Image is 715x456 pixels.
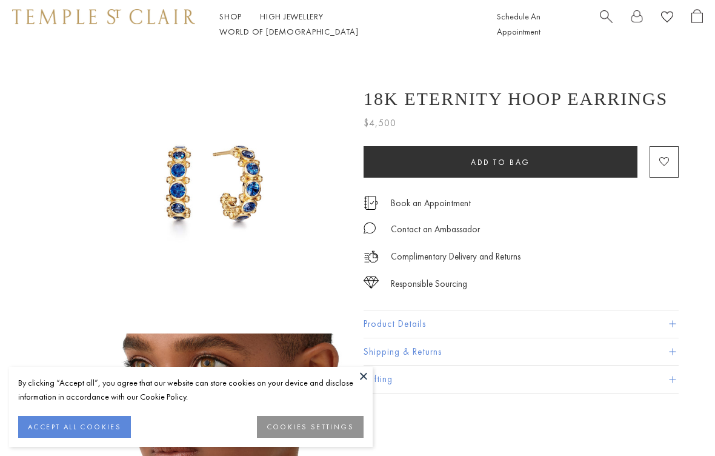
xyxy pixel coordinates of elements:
[18,416,131,438] button: ACCEPT ALL COOKIES
[691,9,703,39] a: Open Shopping Bag
[364,115,396,131] span: $4,500
[12,9,195,24] img: Temple St. Clair
[661,9,673,28] a: View Wishlist
[471,157,530,167] span: Add to bag
[79,49,345,315] img: 18K Eternity Hoop Earrings
[364,146,637,178] button: Add to bag
[364,222,376,234] img: MessageIcon-01_2.svg
[364,338,679,366] button: Shipping & Returns
[497,11,540,37] a: Schedule An Appointment
[391,196,471,210] a: Book an Appointment
[391,249,520,264] p: Complimentary Delivery and Returns
[18,376,364,404] div: By clicking “Accept all”, you agree that our website can store cookies on your device and disclos...
[219,11,242,22] a: ShopShop
[391,222,480,237] div: Contact an Ambassador
[364,277,379,289] img: icon_sourcing.svg
[219,26,358,37] a: World of [DEMOGRAPHIC_DATA]World of [DEMOGRAPHIC_DATA]
[364,196,378,210] img: icon_appointment.svg
[219,9,470,39] nav: Main navigation
[391,277,467,292] div: Responsible Sourcing
[364,366,679,393] button: Gifting
[364,310,679,338] button: Product Details
[364,249,379,264] img: icon_delivery.svg
[364,89,668,109] h1: 18K Eternity Hoop Earrings
[260,11,324,22] a: High JewelleryHigh Jewellery
[654,399,703,444] iframe: Gorgias live chat messenger
[600,9,613,39] a: Search
[257,416,364,438] button: COOKIES SETTINGS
